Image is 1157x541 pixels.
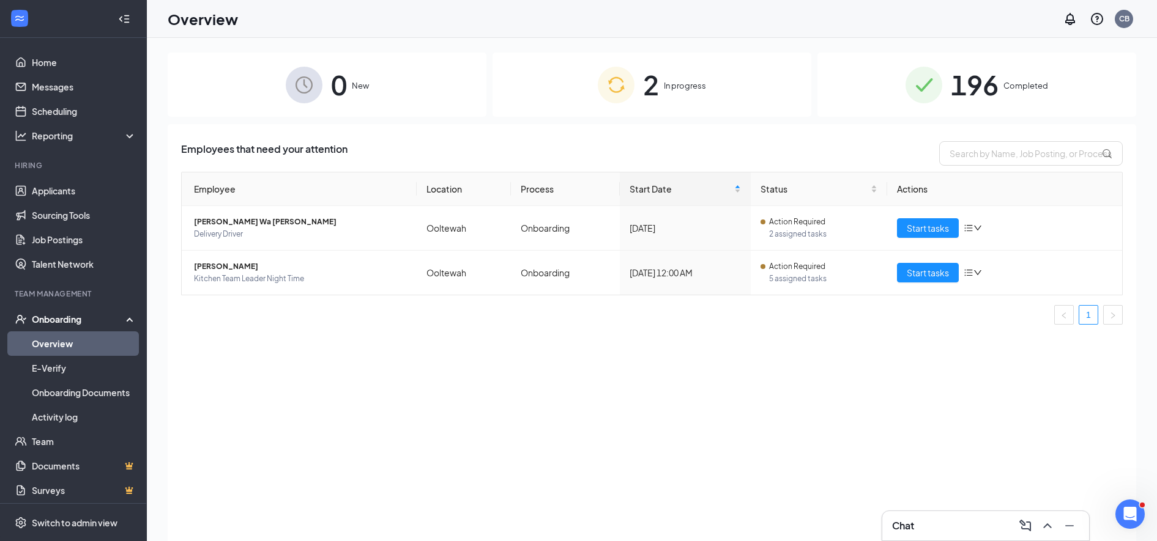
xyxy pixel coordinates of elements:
[182,172,417,206] th: Employee
[32,130,137,142] div: Reporting
[1062,518,1077,533] svg: Minimize
[1040,518,1055,533] svg: ChevronUp
[761,182,868,196] span: Status
[769,216,825,228] span: Action Required
[1054,305,1074,325] button: left
[15,517,27,529] svg: Settings
[194,260,407,273] span: [PERSON_NAME]
[32,405,136,429] a: Activity log
[511,172,620,206] th: Process
[194,216,407,228] span: [PERSON_NAME] Wa [PERSON_NAME]
[964,268,973,278] span: bars
[630,182,732,196] span: Start Date
[892,519,914,532] h3: Chat
[897,263,959,282] button: Start tasks
[194,273,407,285] span: Kitchen Team Leader Night Time
[1119,13,1129,24] div: CB
[15,289,134,299] div: Team Management
[907,221,949,235] span: Start tasks
[13,12,26,24] svg: WorkstreamLogo
[1103,305,1123,325] li: Next Page
[1038,516,1057,535] button: ChevronUp
[32,75,136,99] a: Messages
[973,224,982,232] span: down
[511,251,620,295] td: Onboarding
[32,203,136,227] a: Sourcing Tools
[194,228,407,240] span: Delivery Driver
[417,172,511,206] th: Location
[32,517,117,529] div: Switch to admin view
[511,206,620,251] td: Onboarding
[1079,306,1098,324] a: 1
[939,141,1123,166] input: Search by Name, Job Posting, or Process
[1115,499,1145,529] iframe: Intercom live chat
[32,50,136,75] a: Home
[15,160,134,171] div: Hiring
[32,478,136,502] a: SurveysCrown
[1054,305,1074,325] li: Previous Page
[32,178,136,203] a: Applicants
[951,64,999,106] span: 196
[32,227,136,252] a: Job Postings
[907,266,949,279] span: Start tasks
[973,268,982,277] span: down
[32,313,126,325] div: Onboarding
[630,221,741,235] div: [DATE]
[1003,79,1048,92] span: Completed
[1060,516,1079,535] button: Minimize
[417,251,511,295] td: Ooltewah
[1079,305,1098,325] li: 1
[1103,305,1123,325] button: right
[32,356,136,380] a: E-Verify
[1060,312,1068,319] span: left
[964,223,973,233] span: bars
[118,13,130,25] svg: Collapse
[1109,312,1117,319] span: right
[168,9,238,29] h1: Overview
[181,141,348,166] span: Employees that need your attention
[32,252,136,276] a: Talent Network
[769,228,877,240] span: 2 assigned tasks
[769,273,877,285] span: 5 assigned tasks
[664,79,706,92] span: In progress
[15,130,27,142] svg: Analysis
[897,218,959,238] button: Start tasks
[32,429,136,454] a: Team
[1090,12,1104,26] svg: QuestionInfo
[15,313,27,325] svg: UserCheck
[1063,12,1077,26] svg: Notifications
[751,172,887,206] th: Status
[769,260,825,273] span: Action Required
[1016,516,1035,535] button: ComposeMessage
[331,64,347,106] span: 0
[1018,518,1033,533] svg: ComposeMessage
[643,64,659,106] span: 2
[32,99,136,123] a: Scheduling
[630,266,741,279] div: [DATE] 12:00 AM
[417,206,511,251] td: Ooltewah
[32,380,136,405] a: Onboarding Documents
[352,79,369,92] span: New
[32,331,136,356] a: Overview
[887,172,1122,206] th: Actions
[32,454,136,478] a: DocumentsCrown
